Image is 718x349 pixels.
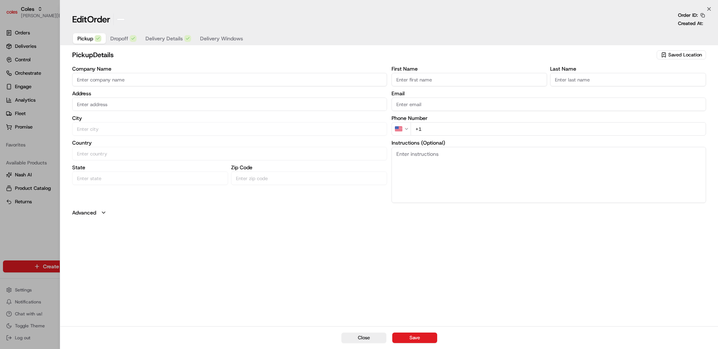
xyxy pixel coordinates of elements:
h2: pickup Details [72,50,655,60]
span: Dropoff [110,35,128,42]
button: Saved Location [657,50,706,60]
input: Enter zip code [231,172,387,185]
div: Past conversations [7,97,50,103]
span: API Documentation [71,147,120,154]
label: Company Name [72,66,387,71]
label: First Name [392,66,547,71]
span: Saved Location [668,52,702,58]
div: Start new chat [34,71,123,79]
label: City [72,115,387,121]
img: Joseph V. [7,109,19,121]
p: Welcome 👋 [7,30,136,42]
p: Order ID: [678,12,698,19]
a: Powered byPylon [53,165,90,171]
label: State [72,165,228,170]
div: 💻 [63,148,69,154]
span: • [62,116,65,122]
span: [PERSON_NAME] [23,116,61,122]
img: 1736555255976-a54dd68f-1ca7-489b-9aae-adbdc363a1c4 [7,71,21,85]
label: Advanced [72,209,96,216]
input: Enter city [72,122,387,136]
label: Email [392,91,706,96]
button: Close [341,333,386,343]
label: Country [72,140,387,145]
label: Phone Number [392,115,706,121]
img: 1756434665150-4e636765-6d04-44f2-b13a-1d7bbed723a0 [16,71,29,85]
label: Last Name [550,66,706,71]
input: Enter address [72,98,387,111]
input: Got a question? Start typing here... [19,48,135,56]
label: Zip Code [231,165,387,170]
label: Instructions (Optional) [392,140,706,145]
span: [DATE] [66,116,82,122]
img: Nash [7,7,22,22]
input: Enter email [392,98,706,111]
input: Enter phone number [411,122,706,136]
button: Start new chat [127,74,136,83]
div: We're available if you need us! [34,79,103,85]
h1: Edit [72,13,110,25]
span: Delivery Windows [200,35,243,42]
a: 💻API Documentation [60,144,123,157]
div: 📗 [7,148,13,154]
span: Knowledge Base [15,147,57,154]
button: Advanced [72,209,706,216]
label: Address [72,91,387,96]
span: Delivery Details [145,35,183,42]
p: Created At: [678,20,703,27]
img: 1736555255976-a54dd68f-1ca7-489b-9aae-adbdc363a1c4 [15,116,21,122]
span: Order [87,13,110,25]
button: See all [116,96,136,105]
span: Pickup [77,35,93,42]
button: Save [392,333,437,343]
a: 📗Knowledge Base [4,144,60,157]
input: Enter last name [550,73,706,86]
input: Enter country [72,147,387,160]
input: Enter company name [72,73,387,86]
input: Enter state [72,172,228,185]
input: Enter first name [392,73,547,86]
span: Pylon [74,165,90,171]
